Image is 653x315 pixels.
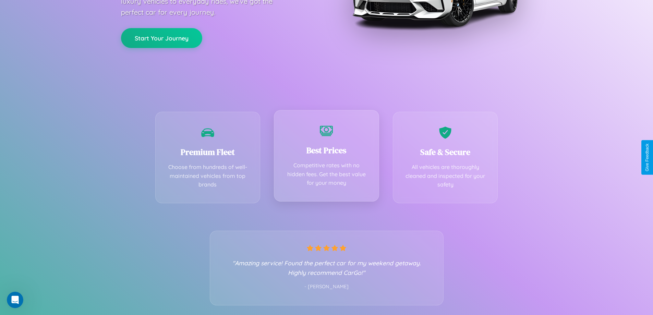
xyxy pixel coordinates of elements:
p: "Amazing service! Found the perfect car for my weekend getaway. Highly recommend CarGo!" [224,258,430,277]
h3: Best Prices [285,145,368,156]
button: Start Your Journey [121,28,202,48]
h3: Safe & Secure [403,146,487,158]
p: Choose from hundreds of well-maintained vehicles from top brands [166,163,250,189]
div: Give Feedback [645,144,650,171]
p: Competitive rates with no hidden fees. Get the best value for your money [285,161,368,187]
p: - [PERSON_NAME] [224,282,430,291]
h3: Premium Fleet [166,146,250,158]
p: All vehicles are thoroughly cleaned and inspected for your safety [403,163,487,189]
iframe: Intercom live chat [7,292,23,308]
